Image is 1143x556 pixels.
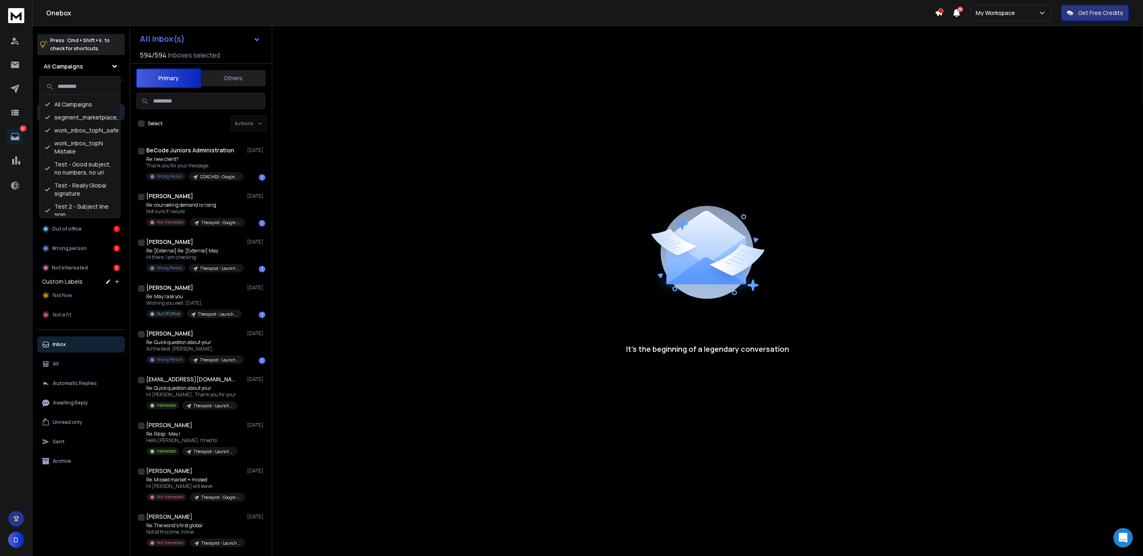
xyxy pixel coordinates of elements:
[259,266,265,272] div: 1
[168,50,220,60] h3: Inboxes selected
[194,403,232,409] p: Therapist - Launch - Lrg
[259,220,265,227] div: 1
[247,468,265,474] p: [DATE]
[146,202,243,208] p: Re: counseling demand is rising
[146,208,243,215] p: Not sure if I would
[37,88,125,99] h3: Filters
[1078,9,1123,17] p: Get Free Credits
[41,111,118,124] div: segment_marketplace_safe_work_google_seed_early
[247,239,265,245] p: [DATE]
[200,357,239,363] p: Therapist - Launch - Lrg
[247,330,265,337] p: [DATE]
[41,98,118,111] div: All Campaigns
[113,265,120,271] div: 2
[247,193,265,199] p: [DATE]
[146,477,243,483] p: Re: Missed market = missed
[41,124,118,137] div: work_inbox_topN_safe_work_google_seed_early_fit.YES
[8,8,24,23] img: logo
[146,163,243,169] p: Thank you for your message.
[200,265,239,272] p: Therapist - Launch - Lrg
[157,448,176,454] p: Interested
[53,380,97,387] p: Automatic Replies
[157,494,183,500] p: Not Interested
[201,69,266,87] button: Others
[157,540,183,546] p: Not Interested
[957,6,963,12] span: 50
[1113,528,1133,547] div: Open Intercom Messenger
[8,532,24,548] span: D
[247,284,265,291] p: [DATE]
[259,174,265,181] div: 1
[53,400,88,406] p: Awaiting Reply
[146,284,193,292] h1: [PERSON_NAME]
[146,431,237,437] p: Re: Răsp.: May I
[41,200,118,221] div: Test 2 - Subject line spin
[200,174,239,180] p: COACHES - Google - Large
[42,278,83,286] h3: Custom Labels
[140,35,185,43] h1: All Inbox(s)
[157,311,180,317] p: Out Of Office
[146,385,237,391] p: Re: Quick question about your
[146,293,242,300] p: Re: May I ask you
[146,156,243,163] p: Re: new client?
[146,146,234,154] h1: BeCode Juniors Administration
[201,540,240,546] p: Therapist - Launch - Smll
[157,402,176,408] p: Interested
[41,179,118,200] div: Test - Really Global signature
[53,419,82,426] p: Unread only
[146,254,243,261] p: Hi there, I am checking
[146,421,192,429] h1: [PERSON_NAME]
[52,226,82,232] p: Out of office
[53,438,64,445] p: Sent
[626,343,789,355] p: It’s the beginning of a legendary conversation
[148,120,162,127] label: Select
[140,50,166,60] span: 594 / 594
[198,311,237,317] p: Therapist - Launch - Lrg
[41,137,118,158] div: work_inbox_topN Mistake
[259,357,265,364] div: 1
[41,158,118,179] div: Test - Good subject, no numbers, no url
[44,62,83,71] h1: All Campaigns
[53,292,72,299] span: Not Now
[146,529,243,535] p: Not at this time. Inline
[247,376,265,383] p: [DATE]
[157,219,183,225] p: Not Interested
[52,245,87,252] p: Wrong person
[157,173,182,180] p: Wrong Person
[113,226,120,232] div: 1
[247,147,265,154] p: [DATE]
[157,357,182,363] p: Wrong Person
[52,265,88,271] p: Not Interested
[136,68,201,88] button: Primary
[146,329,193,338] h1: [PERSON_NAME]
[146,238,193,246] h1: [PERSON_NAME]
[113,245,120,252] div: 3
[247,513,265,520] p: [DATE]
[146,483,243,490] p: Hi [PERSON_NAME] will leave
[53,341,66,348] p: Inbox
[53,361,59,367] p: All
[66,36,103,45] span: Cmd + Shift + k
[20,125,26,132] p: 6
[46,8,935,18] h1: Onebox
[201,220,240,226] p: Therapist - Google - Large
[146,300,242,306] p: Wishing you well. [DATE],
[259,312,265,318] div: 1
[146,467,192,475] h1: [PERSON_NAME]
[247,422,265,428] p: [DATE]
[201,494,240,500] p: Therapist - Google - Large
[157,265,182,271] p: Wrong Person
[146,522,243,529] p: Re: The world’s first global
[53,312,71,318] span: Not a fit
[50,36,110,53] p: Press to check for shortcuts.
[146,346,243,352] p: All the best. [PERSON_NAME],
[146,391,237,398] p: Hi [PERSON_NAME], Thank you for your
[146,339,243,346] p: Re: Quick question about your
[194,449,232,455] p: Therapist - Launch - Lrg
[976,9,1018,17] p: My Workspace
[146,513,192,521] h1: [PERSON_NAME]
[146,375,235,383] h1: [EMAIL_ADDRESS][DOMAIN_NAME]
[146,192,193,200] h1: [PERSON_NAME]
[146,437,237,444] p: Hello [PERSON_NAME], I tried to
[53,458,71,464] p: Archive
